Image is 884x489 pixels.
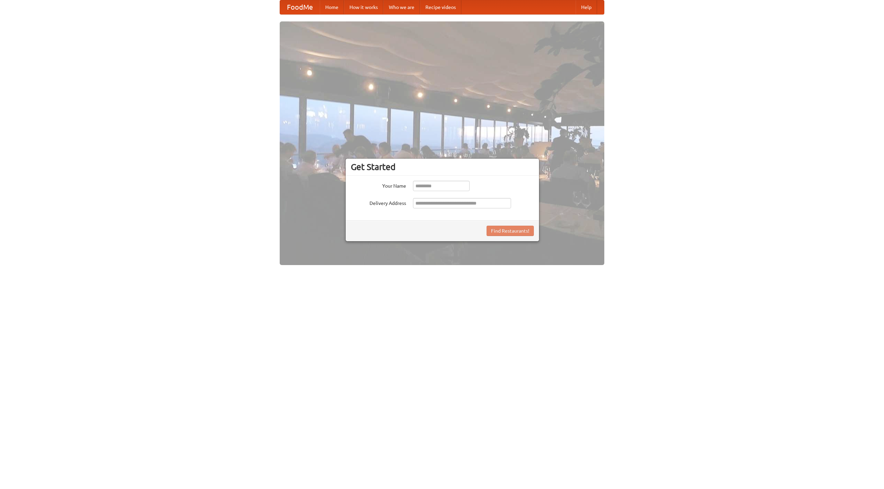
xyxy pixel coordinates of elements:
a: How it works [344,0,383,14]
a: Help [576,0,597,14]
label: Your Name [351,181,406,189]
a: Home [320,0,344,14]
label: Delivery Address [351,198,406,207]
button: Find Restaurants! [487,226,534,236]
a: Recipe videos [420,0,461,14]
h3: Get Started [351,162,534,172]
a: FoodMe [280,0,320,14]
a: Who we are [383,0,420,14]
